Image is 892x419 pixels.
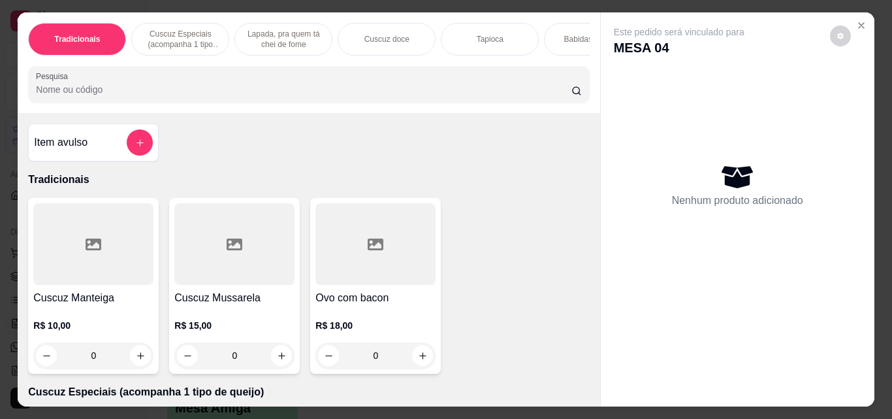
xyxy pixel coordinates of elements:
[672,193,803,209] p: Nenhum produto adicionado
[614,39,744,57] p: MESA 04
[477,34,503,44] p: Tapioca
[33,290,153,306] h4: Cuscuz Manteiga
[174,290,295,306] h4: Cuscuz Mussarela
[315,290,436,306] h4: Ovo com bacon
[36,71,72,82] label: Pesquisa
[246,29,321,50] p: Lapada, pra quem tá chei de fome
[28,172,589,188] p: Tradicionais
[564,34,622,44] p: Babidas quentes
[33,319,153,332] p: R$ 10,00
[315,319,436,332] p: R$ 18,00
[851,15,872,36] button: Close
[28,384,589,400] p: Cuscuz Especiais (acompanha 1 tipo de queijo)
[364,34,409,44] p: Cuscuz doce
[830,25,851,46] button: decrease-product-quantity
[174,319,295,332] p: R$ 15,00
[54,34,100,44] p: Tradicionais
[36,83,571,96] input: Pesquisa
[127,129,153,156] button: add-separate-item
[142,29,218,50] p: Cuscuz Especiais (acompanha 1 tipo de queijo)
[614,25,744,39] p: Este pedido será vinculado para
[34,135,88,150] h4: Item avulso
